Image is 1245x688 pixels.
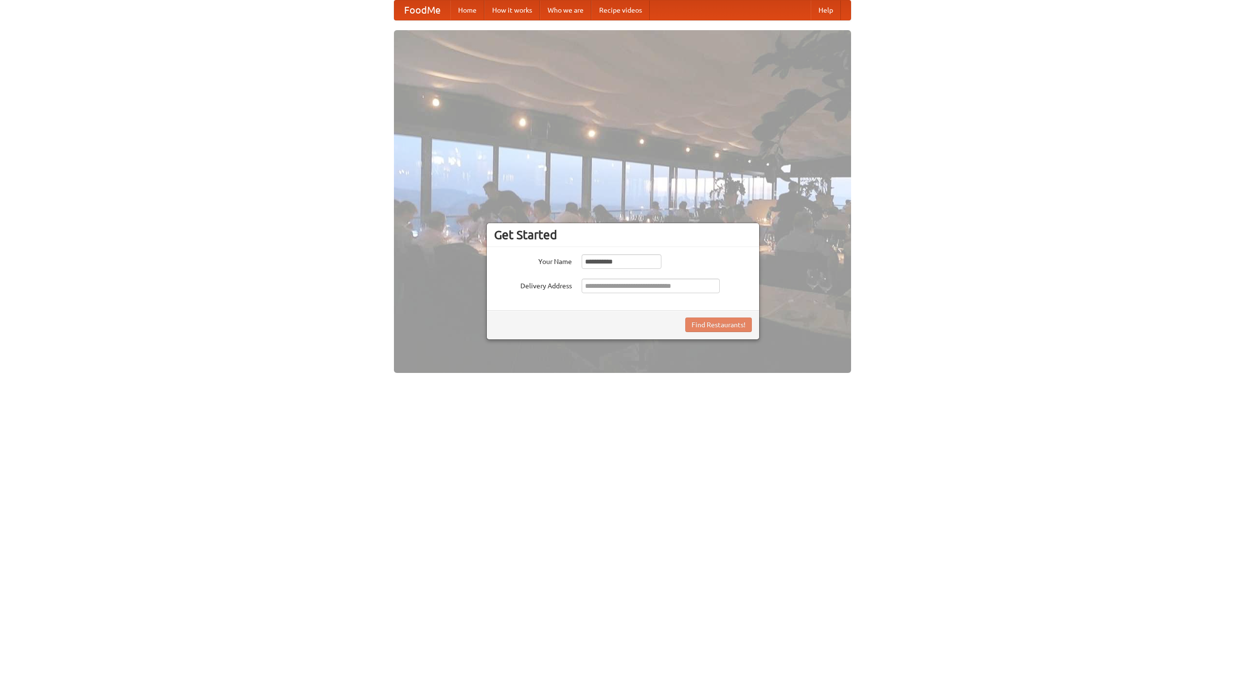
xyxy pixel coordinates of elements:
a: Home [450,0,484,20]
label: Delivery Address [494,279,572,291]
label: Your Name [494,254,572,266]
a: How it works [484,0,540,20]
a: Recipe videos [591,0,650,20]
a: Who we are [540,0,591,20]
button: Find Restaurants! [685,318,752,332]
a: Help [811,0,841,20]
h3: Get Started [494,228,752,242]
a: FoodMe [394,0,450,20]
